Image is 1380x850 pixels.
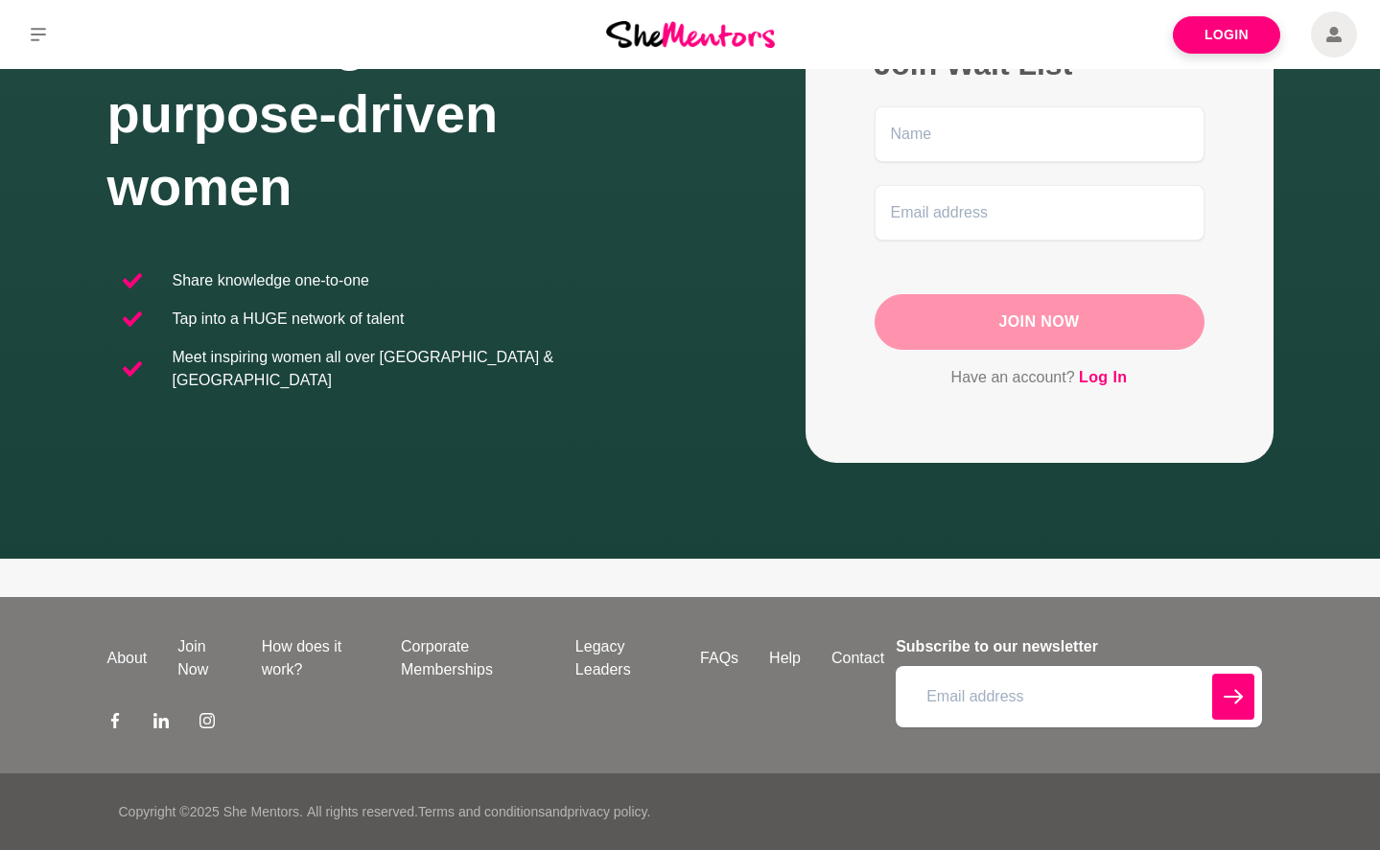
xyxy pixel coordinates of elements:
a: Instagram [199,712,215,735]
h1: Mentoring for purpose-driven women [107,5,690,223]
a: Legacy Leaders [560,635,685,681]
a: FAQs [685,647,754,670]
p: Tap into a HUGE network of talent [173,308,405,331]
a: About [92,647,163,670]
p: All rights reserved. and . [307,802,650,822]
h4: Subscribe to our newsletter [896,635,1261,658]
img: She Mentors Logo [606,21,775,47]
a: LinkedIn [153,712,169,735]
p: Copyright © 2025 She Mentors . [119,802,303,822]
a: Join Now [162,635,246,681]
a: Contact [816,647,900,670]
a: Log In [1079,365,1127,390]
p: Have an account? [875,365,1205,390]
p: Meet inspiring women all over [GEOGRAPHIC_DATA] & [GEOGRAPHIC_DATA] [173,346,675,392]
input: Email address [896,666,1261,727]
input: Email address [875,185,1205,241]
a: Facebook [107,712,123,735]
a: Terms and conditions [418,804,545,819]
a: Login [1173,16,1280,54]
input: Name [875,106,1205,162]
a: privacy policy [568,804,647,819]
a: Help [754,647,816,670]
a: Corporate Memberships [386,635,560,681]
a: How does it work? [246,635,386,681]
p: Share knowledge one-to-one [173,269,369,292]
